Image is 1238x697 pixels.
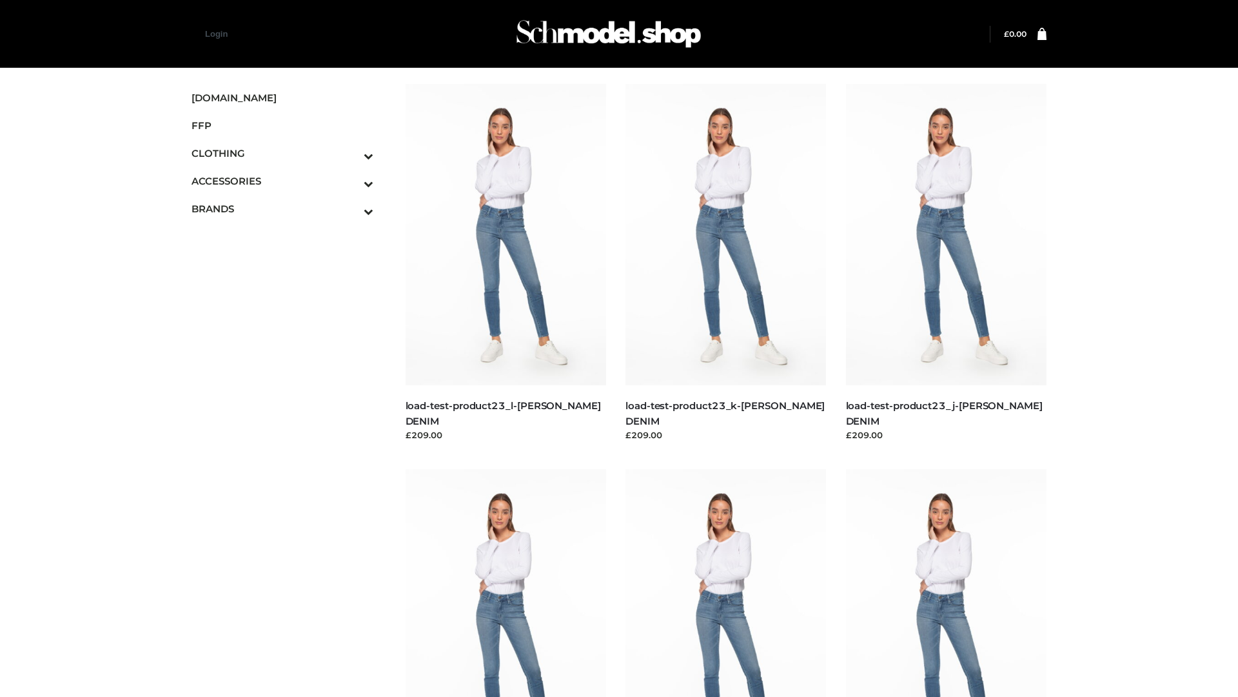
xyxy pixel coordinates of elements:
div: £209.00 [406,429,607,441]
button: Toggle Submenu [328,139,373,167]
img: Schmodel Admin 964 [512,8,705,59]
div: £209.00 [625,429,827,441]
button: Toggle Submenu [328,195,373,223]
span: ACCESSORIES [192,174,373,188]
a: £0.00 [1004,29,1027,39]
bdi: 0.00 [1004,29,1027,39]
a: CLOTHINGToggle Submenu [192,139,373,167]
a: load-test-product23_l-[PERSON_NAME] DENIM [406,399,601,427]
span: BRANDS [192,201,373,216]
a: load-test-product23_j-[PERSON_NAME] DENIM [846,399,1043,427]
a: Login [205,29,228,39]
span: £ [1004,29,1009,39]
button: Toggle Submenu [328,167,373,195]
span: CLOTHING [192,146,373,161]
a: [DOMAIN_NAME] [192,84,373,112]
a: FFP [192,112,373,139]
a: load-test-product23_k-[PERSON_NAME] DENIM [625,399,825,427]
span: FFP [192,118,373,133]
a: BRANDSToggle Submenu [192,195,373,223]
div: £209.00 [846,429,1047,441]
a: ACCESSORIESToggle Submenu [192,167,373,195]
span: [DOMAIN_NAME] [192,90,373,105]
